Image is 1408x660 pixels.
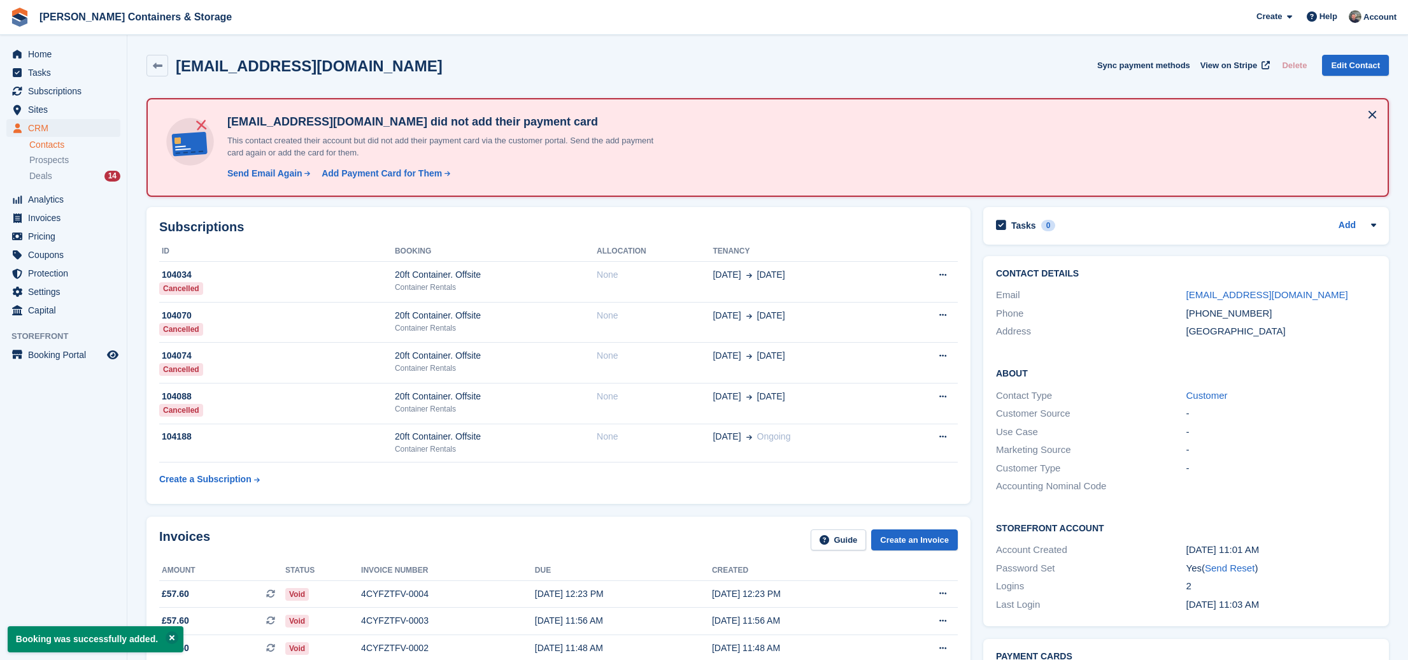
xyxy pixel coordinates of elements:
[285,642,309,655] span: Void
[6,64,120,82] a: menu
[159,323,203,336] div: Cancelled
[29,169,120,183] a: Deals 14
[28,346,104,364] span: Booking Portal
[1186,461,1377,476] div: -
[361,587,535,601] div: 4CYFZTFV-0004
[996,425,1186,440] div: Use Case
[159,468,260,491] a: Create a Subscription
[1186,543,1377,557] div: [DATE] 11:01 AM
[395,443,597,455] div: Container Rentals
[28,64,104,82] span: Tasks
[996,389,1186,403] div: Contact Type
[757,390,785,403] span: [DATE]
[1186,390,1228,401] a: Customer
[597,390,713,403] div: None
[535,587,712,601] div: [DATE] 12:23 PM
[285,588,309,601] span: Void
[159,282,203,295] div: Cancelled
[996,306,1186,321] div: Phone
[28,45,104,63] span: Home
[162,642,189,655] span: £57.60
[712,614,889,628] div: [DATE] 11:56 AM
[1186,324,1377,339] div: [GEOGRAPHIC_DATA]
[1186,561,1377,576] div: Yes
[1322,55,1389,76] a: Edit Contact
[159,241,395,262] th: ID
[28,227,104,245] span: Pricing
[6,227,120,245] a: menu
[395,241,597,262] th: Booking
[395,403,597,415] div: Container Rentals
[159,529,210,550] h2: Invoices
[395,309,597,322] div: 20ft Container. Offsite
[28,101,104,118] span: Sites
[159,363,203,376] div: Cancelled
[713,390,741,403] span: [DATE]
[1319,10,1337,23] span: Help
[757,268,785,282] span: [DATE]
[28,82,104,100] span: Subscriptions
[996,579,1186,594] div: Logins
[6,45,120,63] a: menu
[1011,220,1036,231] h2: Tasks
[996,366,1376,379] h2: About
[159,473,252,486] div: Create a Subscription
[1186,289,1348,300] a: [EMAIL_ADDRESS][DOMAIN_NAME]
[871,529,958,550] a: Create an Invoice
[811,529,867,550] a: Guide
[159,390,395,403] div: 104088
[1186,443,1377,457] div: -
[996,443,1186,457] div: Marketing Source
[6,346,120,364] a: menu
[6,246,120,264] a: menu
[159,349,395,362] div: 104074
[322,167,442,180] div: Add Payment Card for Them
[1363,11,1397,24] span: Account
[996,461,1186,476] div: Customer Type
[713,430,741,443] span: [DATE]
[159,561,285,581] th: Amount
[6,119,120,137] a: menu
[10,8,29,27] img: stora-icon-8386f47178a22dfd0bd8f6a31ec36ba5ce8667c1dd55bd0f319d3a0aa187defe.svg
[361,642,535,655] div: 4CYFZTFV-0002
[395,362,597,374] div: Container Rentals
[34,6,237,27] a: [PERSON_NAME] Containers & Storage
[28,209,104,227] span: Invoices
[6,82,120,100] a: menu
[395,268,597,282] div: 20ft Container. Offsite
[996,269,1376,279] h2: Contact Details
[6,190,120,208] a: menu
[996,479,1186,494] div: Accounting Nominal Code
[285,615,309,628] span: Void
[757,349,785,362] span: [DATE]
[395,322,597,334] div: Container Rentals
[597,430,713,443] div: None
[6,209,120,227] a: menu
[1205,563,1255,573] a: Send Reset
[1186,425,1377,440] div: -
[285,561,361,581] th: Status
[11,330,127,343] span: Storefront
[1186,406,1377,421] div: -
[222,115,668,129] h4: [EMAIL_ADDRESS][DOMAIN_NAME] did not add their payment card
[6,264,120,282] a: menu
[1186,306,1377,321] div: [PHONE_NUMBER]
[535,614,712,628] div: [DATE] 11:56 AM
[28,264,104,282] span: Protection
[1202,563,1258,573] span: ( )
[996,543,1186,557] div: Account Created
[597,268,713,282] div: None
[597,349,713,362] div: None
[1195,55,1272,76] a: View on Stripe
[28,190,104,208] span: Analytics
[159,430,395,443] div: 104188
[29,154,69,166] span: Prospects
[1041,220,1056,231] div: 0
[1349,10,1362,23] img: Adam Greenhalgh
[713,309,741,322] span: [DATE]
[361,561,535,581] th: Invoice number
[996,406,1186,421] div: Customer Source
[159,309,395,322] div: 104070
[163,115,217,169] img: no-card-linked-e7822e413c904bf8b177c4d89f31251c4716f9871600ec3ca5bfc59e148c83f4.svg
[1256,10,1282,23] span: Create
